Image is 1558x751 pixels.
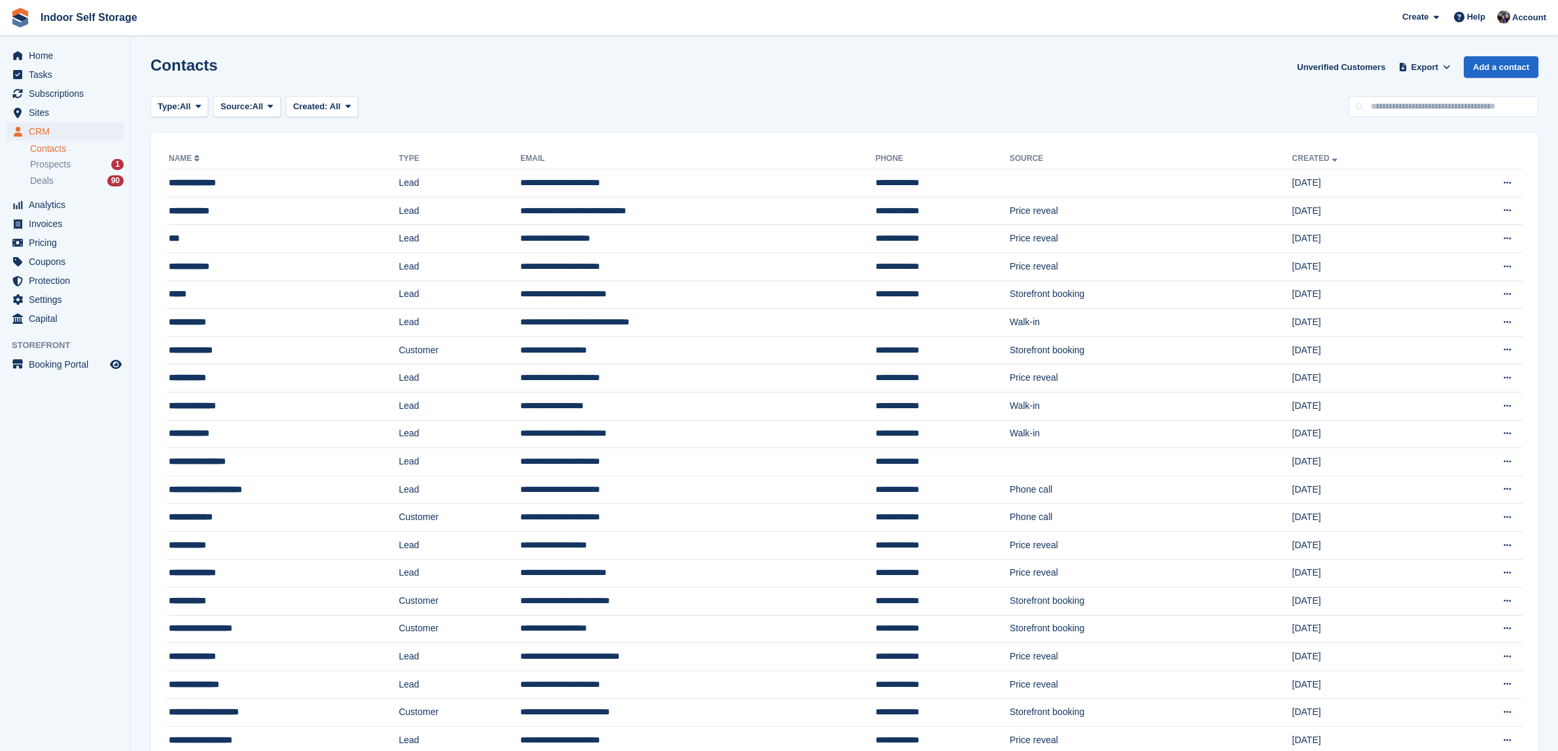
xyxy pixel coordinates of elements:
[213,96,281,118] button: Source: All
[29,122,107,141] span: CRM
[398,587,520,616] td: Customer
[221,100,252,113] span: Source:
[1292,448,1439,476] td: [DATE]
[1292,671,1439,699] td: [DATE]
[1010,225,1292,253] td: Price reveal
[293,101,328,111] span: Created:
[1292,476,1439,504] td: [DATE]
[7,122,124,141] a: menu
[398,225,520,253] td: Lead
[1010,504,1292,532] td: Phone call
[1292,197,1439,225] td: [DATE]
[398,281,520,309] td: Lead
[398,448,520,476] td: Lead
[1292,253,1439,281] td: [DATE]
[1010,559,1292,587] td: Price reveal
[7,290,124,309] a: menu
[29,215,107,233] span: Invoices
[7,309,124,328] a: menu
[29,103,107,122] span: Sites
[1292,587,1439,616] td: [DATE]
[1512,11,1546,24] span: Account
[180,100,191,113] span: All
[398,643,520,671] td: Lead
[1292,699,1439,727] td: [DATE]
[29,196,107,214] span: Analytics
[1292,225,1439,253] td: [DATE]
[398,253,520,281] td: Lead
[1292,336,1439,364] td: [DATE]
[1010,615,1292,643] td: Storefront booking
[398,197,520,225] td: Lead
[7,355,124,374] a: menu
[1010,197,1292,225] td: Price reveal
[29,253,107,271] span: Coupons
[330,101,341,111] span: All
[398,559,520,587] td: Lead
[1292,154,1340,163] a: Created
[1010,420,1292,448] td: Walk-in
[29,84,107,103] span: Subscriptions
[1010,531,1292,559] td: Price reveal
[398,504,520,532] td: Customer
[29,271,107,290] span: Protection
[1010,476,1292,504] td: Phone call
[1292,420,1439,448] td: [DATE]
[7,65,124,84] a: menu
[1010,699,1292,727] td: Storefront booking
[286,96,358,118] button: Created: All
[29,290,107,309] span: Settings
[29,234,107,252] span: Pricing
[1396,56,1453,78] button: Export
[1292,309,1439,337] td: [DATE]
[1292,392,1439,420] td: [DATE]
[398,476,520,504] td: Lead
[1292,281,1439,309] td: [DATE]
[111,159,124,170] div: 1
[398,531,520,559] td: Lead
[7,234,124,252] a: menu
[398,615,520,643] td: Customer
[10,8,30,27] img: stora-icon-8386f47178a22dfd0bd8f6a31ec36ba5ce8667c1dd55bd0f319d3a0aa187defe.svg
[30,175,54,187] span: Deals
[107,175,124,186] div: 90
[7,271,124,290] a: menu
[398,336,520,364] td: Customer
[7,196,124,214] a: menu
[1402,10,1428,24] span: Create
[1292,559,1439,587] td: [DATE]
[1292,531,1439,559] td: [DATE]
[29,65,107,84] span: Tasks
[1010,148,1292,169] th: Source
[398,309,520,337] td: Lead
[876,148,1010,169] th: Phone
[1010,336,1292,364] td: Storefront booking
[1464,56,1538,78] a: Add a contact
[1010,643,1292,671] td: Price reveal
[29,309,107,328] span: Capital
[1292,615,1439,643] td: [DATE]
[1467,10,1485,24] span: Help
[150,56,218,74] h1: Contacts
[1292,643,1439,671] td: [DATE]
[1497,10,1510,24] img: Sandra Pomeroy
[1292,56,1390,78] a: Unverified Customers
[169,154,202,163] a: Name
[398,392,520,420] td: Lead
[150,96,208,118] button: Type: All
[398,420,520,448] td: Lead
[1292,169,1439,198] td: [DATE]
[30,174,124,188] a: Deals 90
[1010,587,1292,616] td: Storefront booking
[520,148,875,169] th: Email
[7,253,124,271] a: menu
[35,7,143,28] a: Indoor Self Storage
[398,364,520,393] td: Lead
[29,46,107,65] span: Home
[1292,504,1439,532] td: [DATE]
[108,357,124,372] a: Preview store
[30,158,124,171] a: Prospects 1
[7,103,124,122] a: menu
[398,148,520,169] th: Type
[158,100,180,113] span: Type:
